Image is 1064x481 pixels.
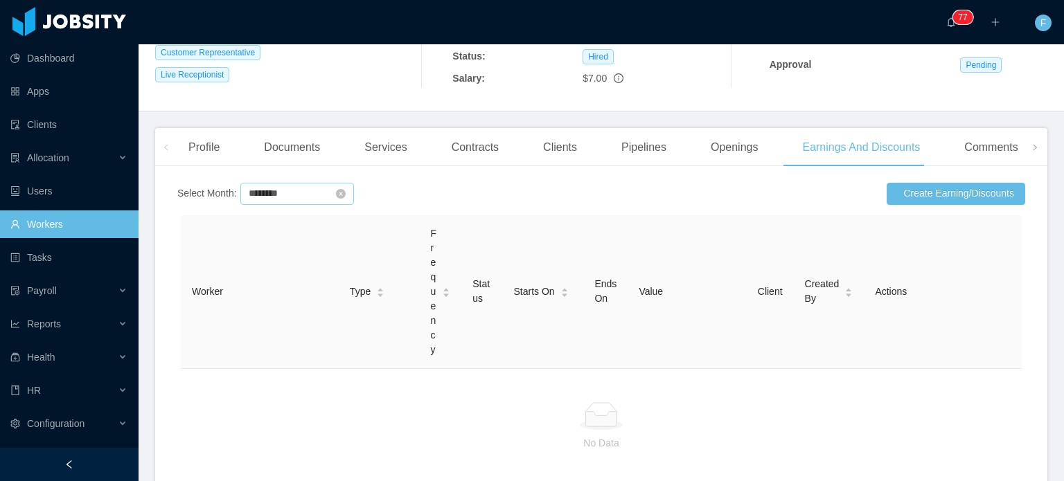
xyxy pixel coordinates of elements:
span: Configuration [27,418,85,429]
i: icon: caret-up [377,286,384,290]
span: Frequency [431,226,437,357]
i: icon: caret-up [560,286,568,290]
a: icon: userWorkers [10,210,127,238]
i: icon: line-chart [10,319,20,329]
i: icon: setting [10,419,20,428]
span: HR [27,385,41,396]
i: icon: book [10,385,20,395]
span: Customer Representative [155,45,260,60]
span: Created By [805,277,840,306]
div: Sort [442,286,450,296]
span: Reports [27,318,61,329]
span: Hired [583,49,614,64]
span: Pending [960,57,1002,73]
p: No Data [192,435,1011,451]
div: Sort [376,286,384,296]
span: $7.00 [583,73,607,84]
i: icon: caret-down [377,291,384,296]
i: icon: caret-up [443,286,450,290]
span: Status [472,278,490,304]
div: Services [353,128,418,167]
i: icon: caret-down [560,291,568,296]
button: icon: [object Object]Create Earning/Discounts [887,183,1025,205]
i: icon: bell [946,17,956,27]
div: Openings [700,128,770,167]
i: icon: caret-down [845,291,853,296]
div: Earnings And Discounts [791,128,931,167]
i: icon: solution [10,153,20,163]
div: Clients [532,128,588,167]
span: Actions [875,286,907,297]
span: Worker [192,286,223,297]
div: Sort [844,286,853,296]
div: Documents [253,128,331,167]
div: Comments [953,128,1029,167]
span: Type [350,284,371,299]
a: icon: pie-chartDashboard [10,44,127,72]
span: Live Receptionist [155,67,229,82]
i: icon: right [1031,144,1038,151]
i: icon: caret-up [845,286,853,290]
span: Ends On [594,278,617,304]
b: Salary: [452,73,485,84]
div: Contracts [441,128,510,167]
a: icon: robotUsers [10,177,127,205]
span: Allocation [27,152,69,163]
p: 7 [963,10,968,24]
i: icon: file-protect [10,286,20,296]
i: icon: close-circle [336,189,346,199]
div: Select Month: [177,186,237,201]
i: icon: caret-down [443,291,450,296]
a: icon: profileTasks [10,244,127,271]
sup: 77 [952,10,973,24]
i: icon: left [163,144,170,151]
a: icon: auditClients [10,111,127,138]
b: Status: [452,51,485,62]
strong: Approval [770,59,812,70]
span: Starts On [513,284,554,299]
span: Health [27,352,55,363]
i: icon: medicine-box [10,352,20,362]
a: icon: appstoreApps [10,78,127,105]
div: Profile [177,128,231,167]
i: icon: plus [991,17,1000,27]
div: Sort [560,286,569,296]
span: Value [639,286,663,297]
span: Payroll [27,285,57,296]
span: F [1040,15,1047,31]
p: 7 [958,10,963,24]
span: Client [758,286,783,297]
span: info-circle [614,73,623,83]
div: Pipelines [610,128,677,167]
